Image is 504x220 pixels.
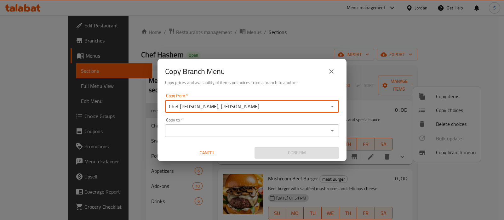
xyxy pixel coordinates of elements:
[165,147,249,159] button: Cancel
[324,64,339,79] button: close
[328,102,337,111] button: Open
[328,126,337,135] button: Open
[165,66,225,76] h2: Copy Branch Menu
[168,149,247,157] span: Cancel
[165,79,339,86] h6: Copy prices and availability of items or choices from a branch to another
